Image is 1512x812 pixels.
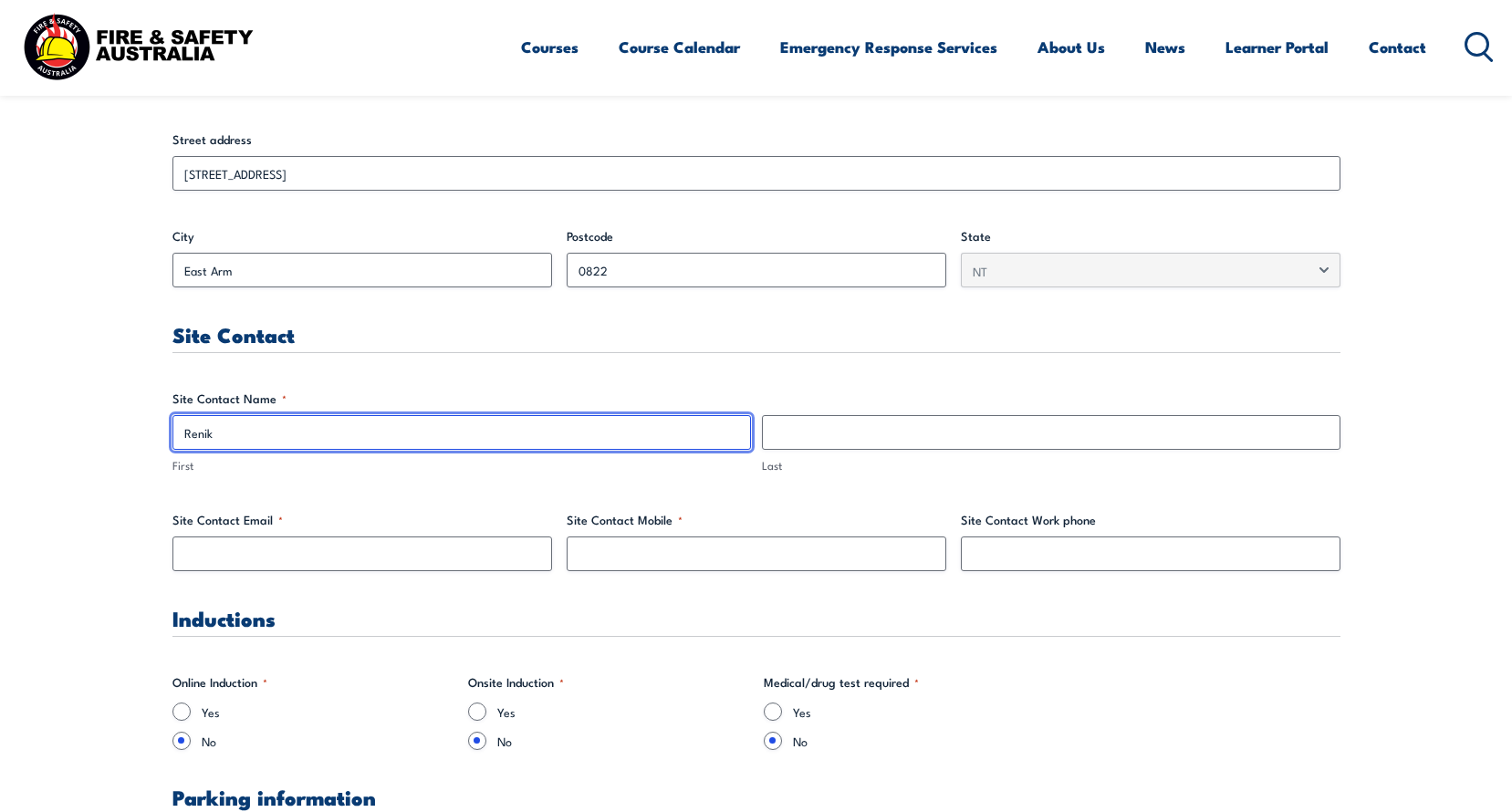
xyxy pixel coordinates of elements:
[172,324,1340,345] h3: Site Contact
[762,457,1340,474] label: Last
[567,227,946,245] label: Postcode
[172,457,751,474] label: First
[1225,23,1329,71] a: Learner Portal
[172,511,552,529] label: Site Contact Email
[468,673,564,692] legend: Onsite Induction
[202,703,454,721] label: Yes
[172,673,267,692] legend: Online Induction
[172,390,287,408] legend: Site Contact Name
[172,608,1340,629] h3: Inductions
[172,786,1340,807] h3: Parking information
[1038,23,1105,71] a: About Us
[764,673,919,692] legend: Medical/drug test required
[961,511,1340,529] label: Site Contact Work phone
[521,23,579,71] a: Courses
[497,703,749,721] label: Yes
[619,23,740,71] a: Course Calendar
[793,703,1045,721] label: Yes
[497,732,749,750] label: No
[961,227,1340,245] label: State
[793,732,1045,750] label: No
[172,130,1340,149] label: Street address
[172,227,552,245] label: City
[202,732,454,750] label: No
[1145,23,1185,71] a: News
[1369,23,1426,71] a: Contact
[567,511,946,529] label: Site Contact Mobile
[780,23,997,71] a: Emergency Response Services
